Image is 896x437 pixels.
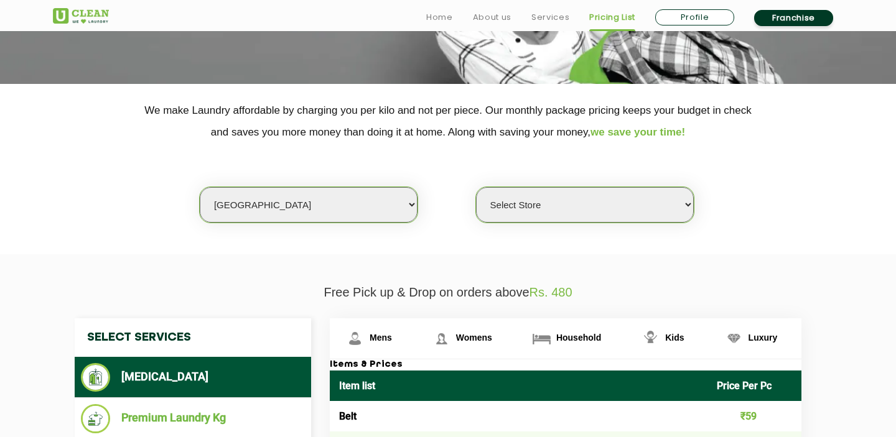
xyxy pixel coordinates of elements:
td: ₹59 [707,401,802,431]
li: [MEDICAL_DATA] [81,363,305,392]
h3: Items & Prices [330,359,801,370]
a: Profile [655,9,734,25]
a: Pricing List [589,10,635,25]
span: we save your time! [590,126,685,138]
p: We make Laundry affordable by charging you per kilo and not per piece. Our monthly package pricin... [53,99,843,143]
h4: Select Services [75,318,311,357]
img: Luxury [723,328,745,349]
li: Premium Laundry Kg [81,404,305,433]
img: Dry Cleaning [81,363,110,392]
img: Kids [640,328,661,349]
td: Belt [330,401,707,431]
span: Kids [665,333,684,343]
span: Luxury [749,333,778,343]
img: Mens [344,328,366,349]
span: Household [556,333,601,343]
a: Services [531,10,569,25]
span: Mens [370,333,392,343]
a: Home [426,10,453,25]
th: Item list [330,370,707,401]
a: About us [473,10,511,25]
img: Household [531,328,553,349]
span: Rs. 480 [530,285,572,299]
img: Womens [431,328,452,349]
img: UClean Laundry and Dry Cleaning [53,8,109,24]
th: Price Per Pc [707,370,802,401]
span: Womens [456,333,492,343]
img: Premium Laundry Kg [81,404,110,433]
p: Free Pick up & Drop on orders above [53,285,843,300]
a: Franchise [754,10,833,26]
